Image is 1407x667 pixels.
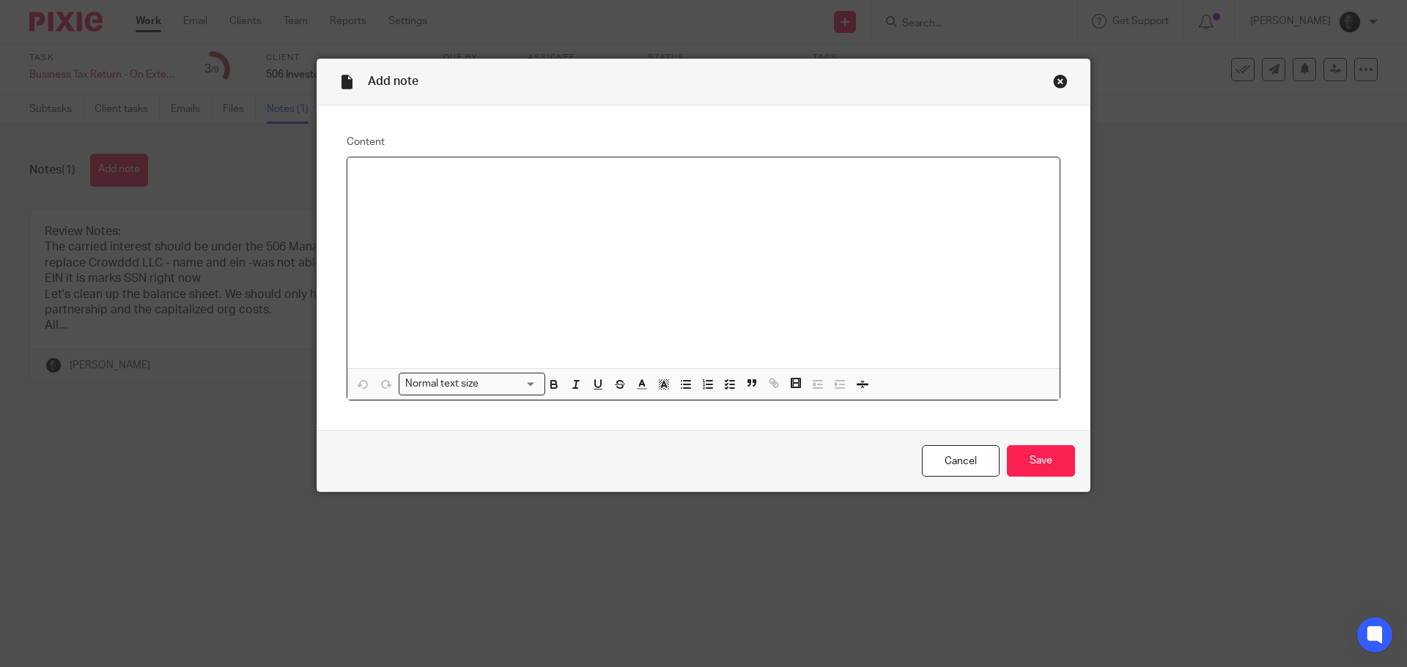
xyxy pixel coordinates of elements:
[922,445,1000,477] a: Cancel
[1053,74,1068,89] div: Close this dialog window
[484,376,536,392] input: Search for option
[347,135,1060,149] label: Content
[1007,445,1075,477] input: Save
[368,75,418,87] span: Add note
[402,376,482,392] span: Normal text size
[399,373,545,395] div: Search for option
